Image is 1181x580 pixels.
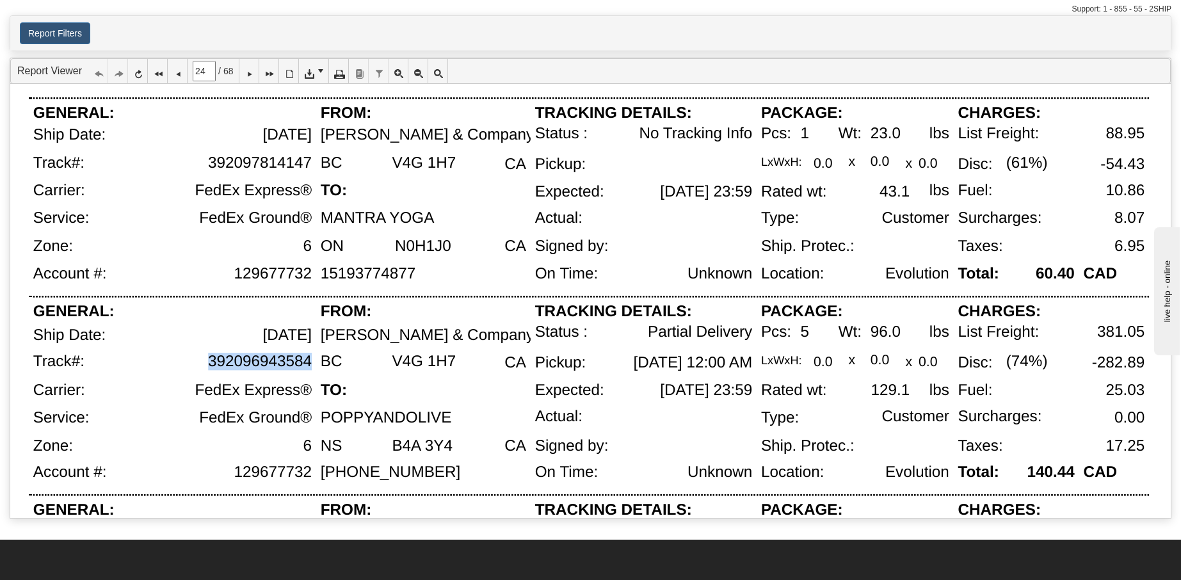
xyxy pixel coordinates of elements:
div: Type: [761,410,799,427]
div: PACKAGE: [761,501,843,519]
div: 6 [303,238,312,255]
div: [PERSON_NAME] & Company Ltd. [321,326,565,344]
div: Pickup: [535,156,586,173]
div: TO: [321,382,347,399]
div: Rated wt: [761,382,827,399]
div: TRACKING DETAILS: [535,104,692,122]
div: Disc: [958,156,993,173]
div: FedEx Ground® [199,209,312,227]
div: (74%) [1006,353,1048,370]
div: Customer [882,209,949,227]
div: Unknown [687,463,752,481]
div: Taxes: [958,238,1003,255]
div: 96.0 [871,323,901,341]
div: GENERAL: [33,303,115,320]
a: Next Page [239,59,259,83]
div: POPPYANDOLIVE [321,410,452,427]
div: x [849,353,856,367]
div: 392097814147 [208,154,312,172]
div: FedEx Express® [195,382,312,399]
div: Location: [761,265,824,282]
div: 129.1 [871,382,910,399]
div: Ship. Protec.: [761,437,855,455]
a: Last Page [259,59,279,83]
iframe: chat widget [1152,225,1180,355]
a: Toggle Print Preview [279,59,299,83]
div: Partial Delivery [648,323,752,341]
div: 392096943584 [208,353,312,370]
div: Unknown [687,265,752,282]
div: Evolution [885,67,949,84]
div: live help - online [10,11,118,20]
div: Pcs: [761,125,791,142]
div: [DATE] 23:59 [660,382,752,399]
div: CHARGES: [958,501,1041,519]
div: BC [321,154,342,172]
div: Ship Date: [33,326,106,344]
div: V4G 1H7 [392,353,456,370]
div: 15193774877 [321,265,416,282]
div: Location: [761,463,824,481]
div: Fuel: [958,182,993,199]
div: FROM: [321,501,372,519]
div: Evolution [885,463,949,481]
div: Zone: [33,437,73,455]
div: Expected: [535,382,604,399]
div: Total: [958,463,999,481]
div: 17.25 [1105,437,1145,455]
div: 129677732 [234,265,312,282]
div: V4G 1H7 [392,154,456,172]
div: [DATE] 23:59 [660,183,752,200]
div: 6.95 [1114,238,1145,255]
div: 0.00 [1114,410,1145,427]
div: 0.0 [814,354,833,369]
div: 0.0 [919,354,938,369]
a: Previous Page [168,59,188,83]
div: NS [321,437,342,455]
div: ON [321,238,344,255]
a: Zoom In [389,59,408,83]
span: 68 [223,65,234,77]
div: Account #: [33,463,107,481]
a: Toggle FullPage/PageWidth [428,59,448,83]
div: On Time: [535,463,599,481]
div: Location: [761,67,824,84]
div: 0.0 [814,156,833,170]
div: Signed by: [535,437,609,455]
div: Carrier: [33,382,85,399]
div: Taxes: [958,437,1003,455]
div: FedEx Express® [195,182,312,199]
div: -54.43 [1100,156,1145,173]
div: List Freight: [958,323,1040,341]
div: Status : [535,125,588,142]
div: PACKAGE: [761,104,843,122]
div: Carrier: [33,182,85,199]
div: FROM: [321,104,372,122]
div: Type: [761,209,799,227]
div: 88.95 [1105,125,1145,142]
div: CHARGES: [958,104,1041,122]
div: 0.0 [919,156,938,170]
div: Account #: [33,265,107,282]
a: First Page [148,59,168,83]
div: [PHONE_NUMBER] [321,67,461,84]
div: Signed by: [535,238,609,255]
div: x [849,154,856,169]
div: Track#: [33,154,84,172]
div: Unknown [687,67,752,84]
div: On Time: [535,265,599,282]
div: Status : [535,323,588,341]
div: 129677732 [234,67,312,84]
div: 177.81 [1027,67,1075,84]
div: FedEx Ground® [199,410,312,427]
div: Disc: [958,354,993,371]
div: Actual: [535,408,582,425]
div: Account #: [33,67,107,84]
div: Evolution [885,265,949,282]
div: 43.1 [880,183,910,200]
div: CA [504,238,526,255]
div: 23.0 [871,125,901,142]
div: 8.07 [1114,209,1145,227]
div: BC [321,353,342,370]
div: lbs [929,382,949,399]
